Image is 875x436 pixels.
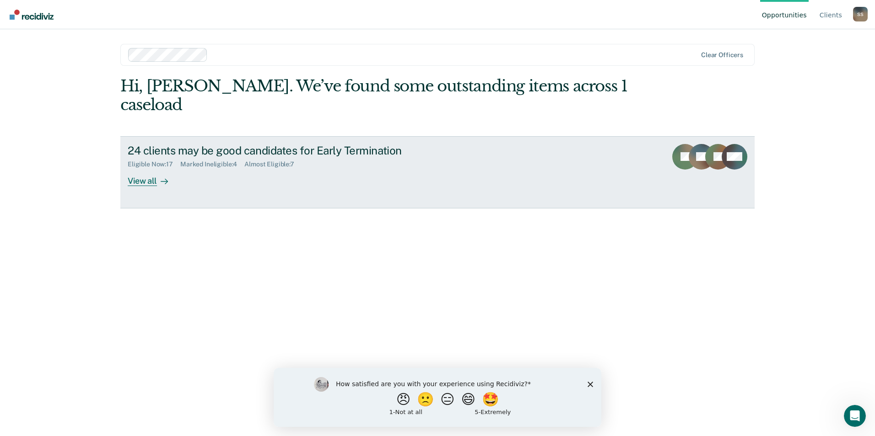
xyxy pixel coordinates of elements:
div: Eligible Now : 17 [128,160,180,168]
div: View all [128,168,179,186]
iframe: Survey by Kim from Recidiviz [274,368,601,427]
div: Hi, [PERSON_NAME]. We’ve found some outstanding items across 1 caseload [120,77,628,114]
button: Profile dropdown button [853,7,868,21]
div: Almost Eligible : 7 [244,160,302,168]
div: Clear officers [701,51,743,59]
div: 24 clients may be good candidates for Early Termination [128,144,449,157]
div: Marked Ineligible : 4 [180,160,244,168]
a: 24 clients may be good candidates for Early TerminationEligible Now:17Marked Ineligible:4Almost E... [120,136,755,208]
div: S S [853,7,868,21]
img: Recidiviz [10,10,54,20]
iframe: Intercom live chat [844,405,866,427]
